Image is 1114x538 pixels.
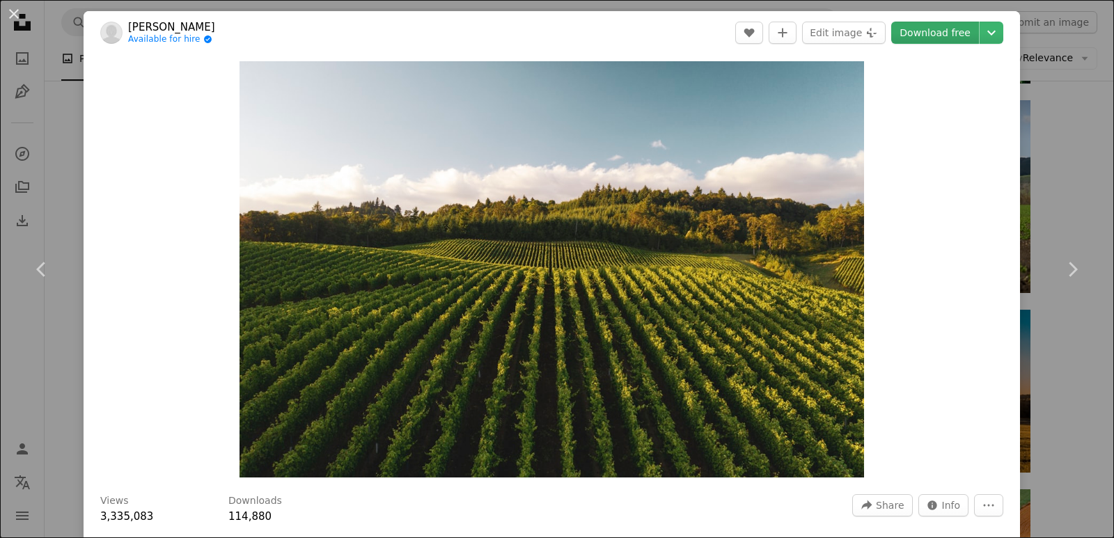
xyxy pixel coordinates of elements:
[980,22,1003,44] button: Choose download size
[1030,203,1114,336] a: Next
[891,22,979,44] a: Download free
[228,494,282,508] h3: Downloads
[100,494,129,508] h3: Views
[100,22,123,44] img: Go to Dan Meyers's profile
[769,22,797,44] button: Add to Collection
[974,494,1003,516] button: More Actions
[128,20,215,34] a: [PERSON_NAME]
[876,495,904,516] span: Share
[918,494,969,516] button: Stats about this image
[852,494,912,516] button: Share this image
[942,495,961,516] span: Info
[228,510,272,523] span: 114,880
[128,34,215,45] a: Available for hire
[240,61,865,477] button: Zoom in on this image
[735,22,763,44] button: Like
[240,61,865,477] img: pile of leafed plants
[802,22,886,44] button: Edit image
[100,510,153,523] span: 3,335,083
